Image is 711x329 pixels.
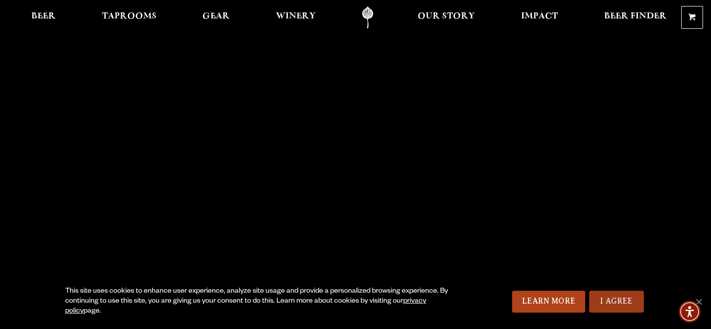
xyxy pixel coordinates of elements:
[598,6,673,29] a: Beer Finder
[31,12,56,20] span: Beer
[589,291,644,313] a: I Agree
[349,6,386,29] a: Odell Home
[418,12,475,20] span: Our Story
[679,301,701,323] div: Accessibility Menu
[202,12,230,20] span: Gear
[269,6,322,29] a: Winery
[65,287,462,317] div: This site uses cookies to enhance user experience, analyze site usage and provide a personalized ...
[604,12,667,20] span: Beer Finder
[196,6,236,29] a: Gear
[411,6,481,29] a: Our Story
[102,12,157,20] span: Taprooms
[512,291,585,313] a: Learn More
[25,6,62,29] a: Beer
[521,12,558,20] span: Impact
[276,12,316,20] span: Winery
[515,6,564,29] a: Impact
[95,6,163,29] a: Taprooms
